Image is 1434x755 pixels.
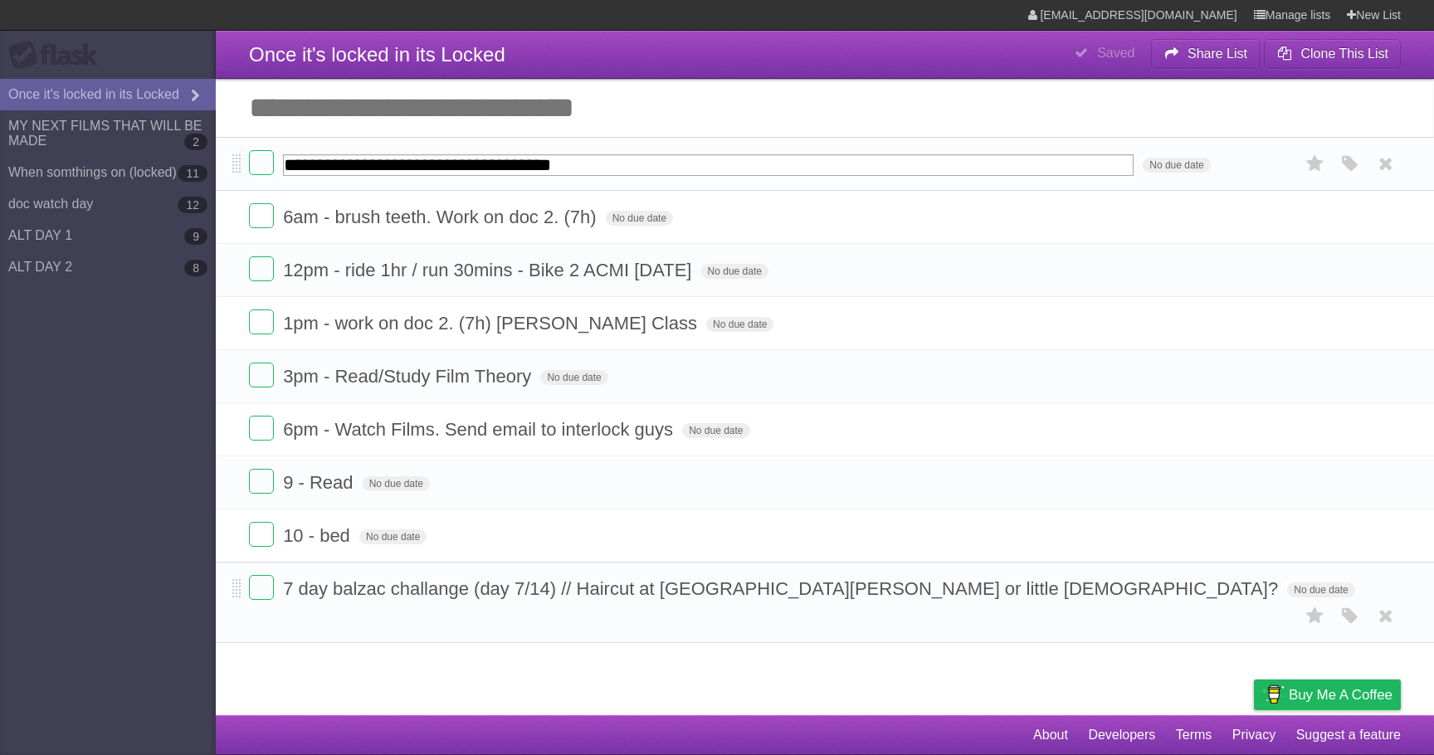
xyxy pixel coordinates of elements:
[283,419,677,440] span: 6pm - Watch Films. Send email to interlock guys
[178,197,207,213] b: 12
[249,43,505,66] span: Once it's locked in its Locked
[1033,719,1068,751] a: About
[249,416,274,441] label: Done
[682,423,749,438] span: No due date
[1264,39,1401,69] button: Clone This List
[1232,719,1275,751] a: Privacy
[1296,719,1401,751] a: Suggest a feature
[283,313,701,334] span: 1pm - work on doc 2. (7h) [PERSON_NAME] Class
[701,264,768,279] span: No due date
[283,472,357,493] span: 9 - Read
[184,228,207,245] b: 9
[184,260,207,276] b: 8
[249,256,274,281] label: Done
[249,309,274,334] label: Done
[1088,719,1155,751] a: Developers
[1254,679,1401,710] a: Buy me a coffee
[184,134,207,150] b: 2
[706,317,773,332] span: No due date
[1176,719,1212,751] a: Terms
[249,522,274,547] label: Done
[249,363,274,387] label: Done
[249,203,274,228] label: Done
[1097,46,1134,60] b: Saved
[1300,150,1331,178] label: Star task
[1143,158,1210,173] span: No due date
[1300,602,1331,630] label: Star task
[283,525,354,546] span: 10 - bed
[283,260,695,280] span: 12pm - ride 1hr / run 30mins - Bike 2 ACMI [DATE]
[178,165,207,182] b: 11
[606,211,673,226] span: No due date
[1151,39,1261,69] button: Share List
[1262,680,1285,709] img: Buy me a coffee
[283,578,1282,599] span: 7 day balzac challange (day 7/14) // Haircut at [GEOGRAPHIC_DATA][PERSON_NAME] or little [DEMOGRA...
[1289,680,1393,709] span: Buy me a coffee
[249,469,274,494] label: Done
[283,366,535,387] span: 3pm - Read/Study Film Theory
[540,370,607,385] span: No due date
[1287,582,1354,597] span: No due date
[283,207,600,227] span: 6am - brush teeth. Work on doc 2. (7h)
[1300,46,1388,61] b: Clone This List
[359,529,427,544] span: No due date
[249,150,274,175] label: Done
[363,476,430,491] span: No due date
[8,41,108,71] div: Flask
[1188,46,1247,61] b: Share List
[249,575,274,600] label: Done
